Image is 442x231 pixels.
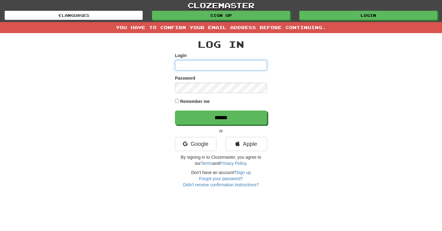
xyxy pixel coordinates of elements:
a: Privacy Policy [220,161,246,166]
p: By signing in to Clozemaster, you agree to our and . [175,154,267,166]
h2: Log In [175,39,267,49]
a: Didn't receive confirmation instructions? [183,182,259,187]
a: Sign up [236,170,251,175]
label: Remember me [180,98,210,104]
a: Forgot your password? [199,176,243,181]
a: Apple [226,137,267,151]
label: Password [175,75,195,81]
p: or [175,128,267,134]
a: Login [299,11,437,20]
a: Terms [201,161,212,166]
label: Login [175,52,187,59]
div: Don't have an account? [175,169,267,188]
a: Languages [5,11,143,20]
a: Google [175,137,216,151]
a: Sign up [152,11,290,20]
